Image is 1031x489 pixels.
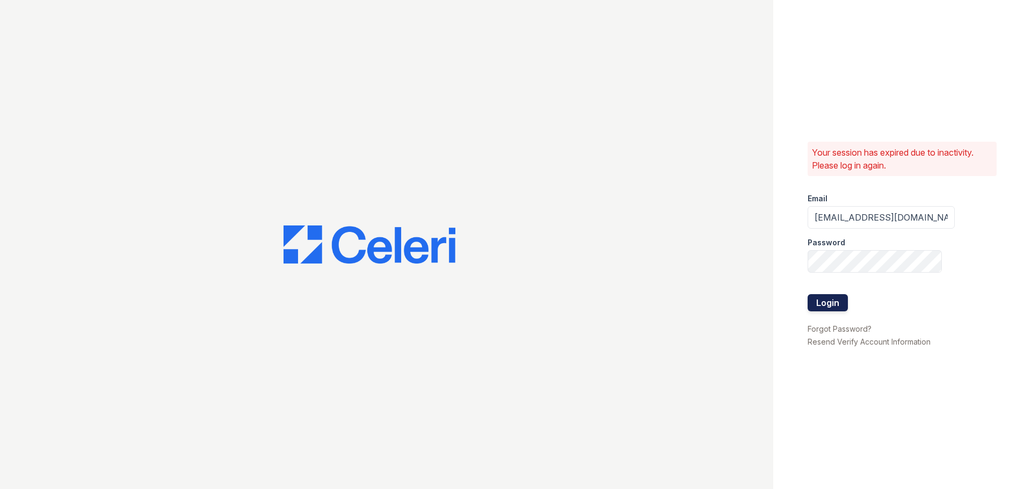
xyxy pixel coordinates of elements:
[808,193,827,204] label: Email
[808,337,931,346] a: Resend Verify Account Information
[808,324,872,333] a: Forgot Password?
[808,237,845,248] label: Password
[284,225,455,264] img: CE_Logo_Blue-a8612792a0a2168367f1c8372b55b34899dd931a85d93a1a3d3e32e68fde9ad4.png
[808,294,848,311] button: Login
[812,146,992,172] p: Your session has expired due to inactivity. Please log in again.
